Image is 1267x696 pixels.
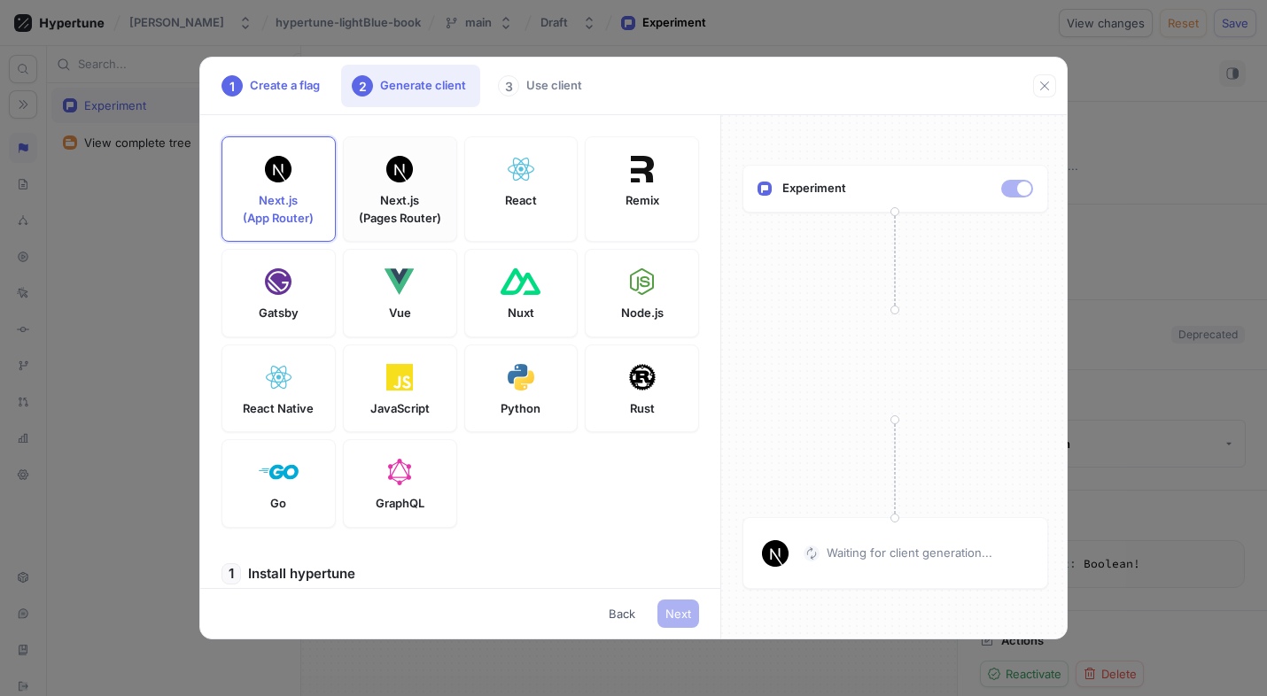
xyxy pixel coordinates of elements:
[508,364,534,391] img: Python Logo
[487,65,596,107] div: Use client
[259,459,299,485] img: Golang Logo
[341,65,480,107] div: Generate client
[370,400,430,418] p: JavaScript
[501,268,540,295] img: Nuxt Logo
[782,180,846,197] p: Experiment
[601,599,643,628] button: Back
[211,65,334,107] div: Create a flag
[265,268,291,295] img: Gatsby Logo
[359,192,441,227] p: Next.js (Pages Router)
[222,75,243,97] div: 1
[265,156,291,182] img: Next Logo
[630,268,654,295] img: Node Logo
[386,364,413,391] img: Javascript Logo
[259,305,299,322] p: Gatsby
[389,305,411,322] p: Vue
[505,192,537,210] p: React
[270,495,286,513] p: Go
[243,192,314,227] p: Next.js (App Router)
[264,364,293,391] img: ReactNative Logo
[243,400,314,418] p: React Native
[626,192,659,210] p: Remix
[498,75,519,97] div: 3
[376,495,424,513] p: GraphQL
[762,540,789,567] img: Next Logo
[827,545,992,562] p: Waiting for client generation...
[665,608,691,619] span: Next
[385,268,416,295] img: Vue Logo
[631,156,654,182] img: Remix Logo
[629,364,656,391] img: Rust Logo
[388,459,412,485] img: GraphQL Logo
[508,305,534,322] p: Nuxt
[630,400,655,418] p: Rust
[501,400,540,418] p: Python
[506,156,535,182] img: React Logo
[352,75,373,97] div: 2
[657,599,699,628] button: Next
[621,305,664,322] p: Node.js
[248,564,355,584] p: Install hypertune
[229,564,234,584] p: 1
[386,156,413,182] img: Next Logo
[609,608,635,619] span: Back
